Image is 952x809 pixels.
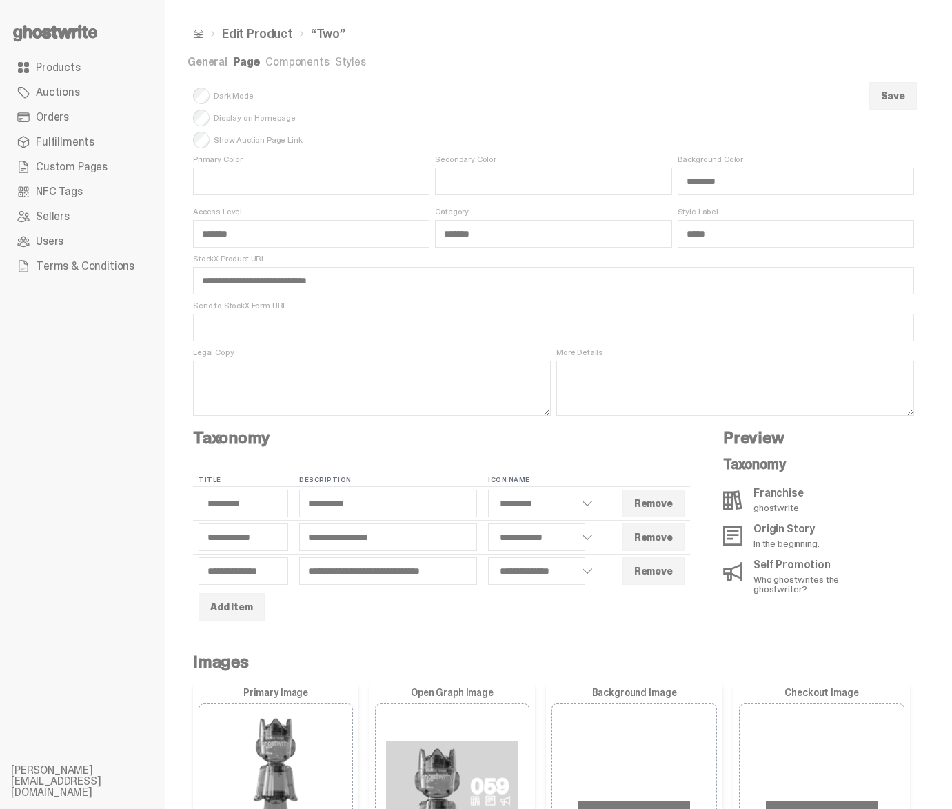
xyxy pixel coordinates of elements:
span: Background Color [678,154,914,165]
span: Send to StockX Form URL [193,300,914,311]
button: Add Item [199,593,265,621]
span: Products [36,62,81,73]
p: Taxonomy [723,457,892,471]
span: Display on Homepage [193,110,314,126]
label: Background Image [551,687,717,698]
span: Sellers [36,211,70,222]
h4: Preview [723,430,892,446]
a: Sellers [11,204,154,229]
p: In the beginning. [753,539,820,548]
a: Auctions [11,80,154,105]
p: Who ghostwrites the ghostwriter? [753,575,892,594]
input: Secondary Color [435,168,671,195]
input: Background Color [678,168,914,195]
textarea: More Details [556,361,914,416]
span: Show Auction Page Link [193,132,314,148]
input: Send to StockX Form URL [193,314,914,341]
h4: Images [193,654,914,670]
span: Secondary Color [435,154,671,165]
input: Display on Homepage [193,110,210,126]
a: Orders [11,105,154,130]
th: Description [294,474,483,487]
input: StockX Product URL [193,267,914,294]
span: Fulfillments [36,137,94,148]
button: Remove [622,523,685,551]
span: Users [36,236,63,247]
a: Fulfillments [11,130,154,154]
p: Origin Story [753,523,820,535]
a: Products [11,55,154,80]
a: Terms & Conditions [11,254,154,279]
li: “Two” [293,28,345,40]
label: Open Graph Image [375,687,529,698]
a: NFC Tags [11,179,154,204]
input: Style Label [678,220,914,248]
p: Franchise [753,488,804,499]
li: [PERSON_NAME][EMAIL_ADDRESS][DOMAIN_NAME] [11,765,176,798]
textarea: Legal Copy [193,361,551,416]
span: Access Level [193,206,429,217]
input: Category [435,220,671,248]
a: Page [233,54,260,69]
a: Styles [335,54,366,69]
span: Custom Pages [36,161,108,172]
button: Save [869,82,917,110]
span: Primary Color [193,154,429,165]
p: ghostwrite [753,503,804,512]
span: More Details [556,347,914,358]
span: Legal Copy [193,347,551,358]
button: Remove [622,490,685,517]
a: Edit Product [222,28,293,40]
input: Access Level [193,220,429,248]
p: Self Promotion [753,559,892,570]
a: Custom Pages [11,154,154,179]
span: Style Label [678,206,914,217]
a: General [188,54,227,69]
th: Title [193,474,294,487]
span: Dark Mode [193,88,314,104]
span: StockX Product URL [193,253,914,264]
span: Category [435,206,671,217]
a: Components [265,54,329,69]
th: Icon Name [483,474,606,487]
h4: Taxonomy [193,430,690,446]
input: Dark Mode [193,88,210,104]
span: NFC Tags [36,186,83,197]
input: Show Auction Page Link [193,132,210,148]
button: Remove [622,557,685,585]
span: Terms & Conditions [36,261,134,272]
label: Checkout Image [739,687,904,698]
label: Primary Image [199,687,353,698]
a: Users [11,229,154,254]
span: Auctions [36,87,80,98]
input: Primary Color [193,168,429,195]
span: Orders [36,112,69,123]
